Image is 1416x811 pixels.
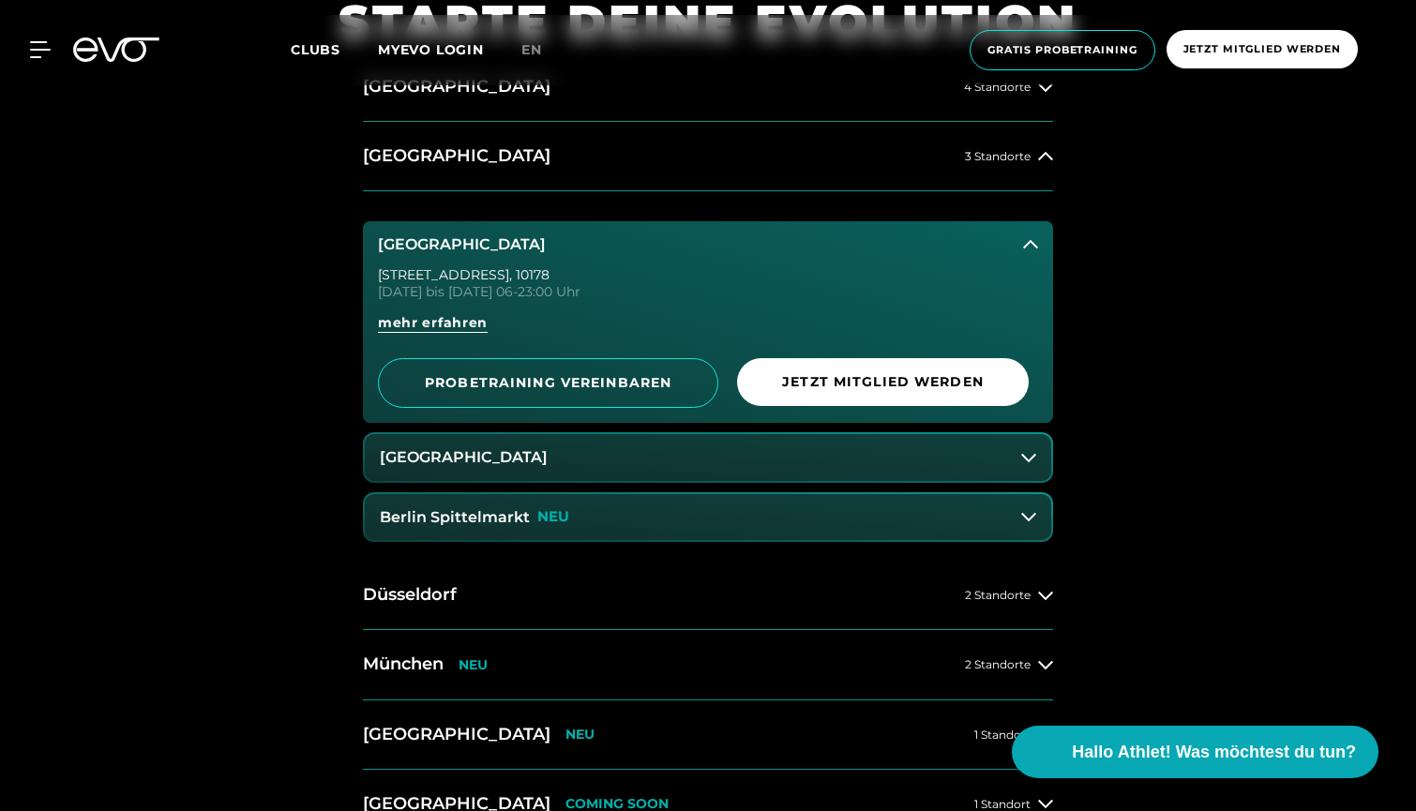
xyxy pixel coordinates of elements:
a: MYEVO LOGIN [378,41,484,58]
button: Berlin SpittelmarktNEU [365,494,1051,541]
button: [GEOGRAPHIC_DATA] [365,434,1051,481]
span: mehr erfahren [378,313,488,333]
span: Hallo Athlet! Was möchtest du tun? [1072,740,1356,765]
span: 1 Standort [974,728,1031,741]
button: Düsseldorf2 Standorte [363,561,1053,630]
h2: Düsseldorf [363,583,457,607]
span: 2 Standorte [965,589,1031,601]
p: NEU [537,509,569,525]
button: [GEOGRAPHIC_DATA] [363,221,1053,268]
span: en [521,41,542,58]
a: Gratis Probetraining [964,30,1161,70]
a: PROBETRAINING VEREINBAREN [378,358,718,408]
button: [GEOGRAPHIC_DATA]3 Standorte [363,122,1053,191]
h3: [GEOGRAPHIC_DATA] [380,449,548,466]
h2: [GEOGRAPHIC_DATA] [363,144,550,168]
button: MünchenNEU2 Standorte [363,630,1053,699]
p: NEU [459,657,488,673]
span: Gratis Probetraining [987,42,1137,58]
a: Jetzt Mitglied werden [1161,30,1363,70]
span: 2 Standorte [965,658,1031,670]
button: Hallo Athlet! Was möchtest du tun? [1012,726,1378,778]
button: [GEOGRAPHIC_DATA]NEU1 Standort [363,700,1053,770]
a: Jetzt Mitglied werden [737,358,1038,408]
span: PROBETRAINING VEREINBAREN [424,373,672,393]
h3: Berlin Spittelmarkt [380,509,530,526]
span: Jetzt Mitglied werden [1183,41,1341,57]
span: 1 Standort [974,798,1031,810]
span: Jetzt Mitglied werden [782,372,984,392]
div: [DATE] bis [DATE] 06-23:00 Uhr [378,285,1038,298]
span: 3 Standorte [965,150,1031,162]
div: [STREET_ADDRESS] , 10178 [378,268,1038,281]
h2: München [363,653,444,676]
span: Clubs [291,41,340,58]
p: NEU [565,727,595,743]
a: mehr erfahren [378,313,1038,347]
h3: [GEOGRAPHIC_DATA] [378,236,546,253]
a: en [521,39,565,61]
h2: [GEOGRAPHIC_DATA] [363,723,550,746]
a: Clubs [291,40,378,58]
